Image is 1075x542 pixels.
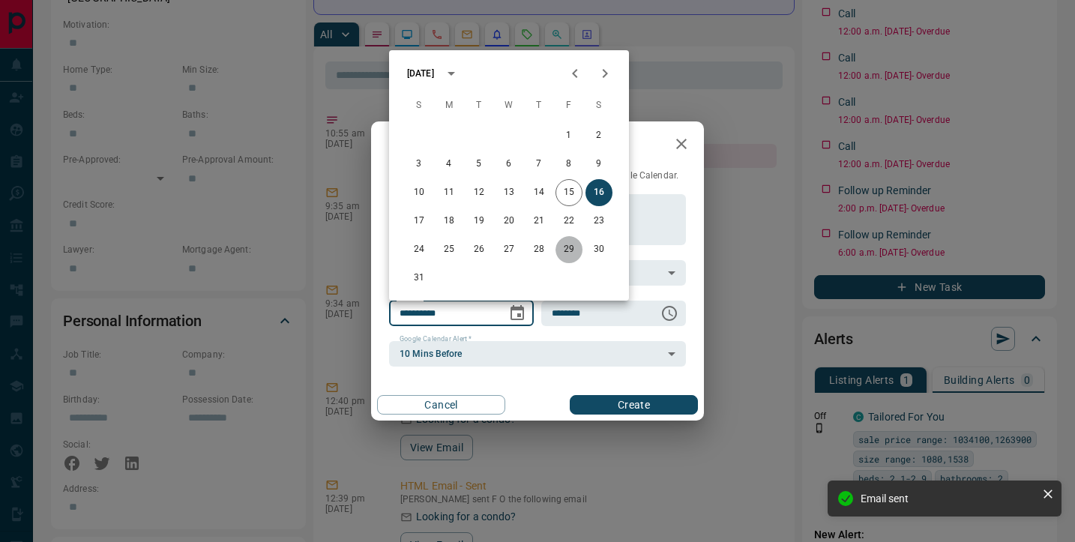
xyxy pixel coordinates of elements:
[555,151,582,178] button: 8
[436,208,463,235] button: 18
[466,208,493,235] button: 19
[585,151,612,178] button: 9
[496,151,523,178] button: 6
[526,91,552,121] span: Thursday
[526,179,552,206] button: 14
[570,395,698,415] button: Create
[585,236,612,263] button: 30
[861,493,1036,505] div: Email sent
[560,58,590,88] button: Previous month
[436,236,463,263] button: 25
[585,122,612,149] button: 2
[502,298,532,328] button: Choose date, selected date is Aug 16, 2025
[406,179,433,206] button: 10
[466,236,493,263] button: 26
[406,151,433,178] button: 3
[555,122,582,149] button: 1
[555,208,582,235] button: 22
[496,91,523,121] span: Wednesday
[555,91,582,121] span: Friday
[590,58,620,88] button: Next month
[585,91,612,121] span: Saturday
[436,91,463,121] span: Monday
[407,67,434,80] div: [DATE]
[466,151,493,178] button: 5
[466,91,493,121] span: Tuesday
[496,179,523,206] button: 13
[552,294,571,304] label: Time
[377,395,505,415] button: Cancel
[466,179,493,206] button: 12
[555,179,582,206] button: 15
[496,208,523,235] button: 20
[526,208,552,235] button: 21
[406,236,433,263] button: 24
[555,236,582,263] button: 29
[585,208,612,235] button: 23
[496,236,523,263] button: 27
[526,151,552,178] button: 7
[406,208,433,235] button: 17
[654,298,684,328] button: Choose time, selected time is 6:00 AM
[526,236,552,263] button: 28
[439,61,464,86] button: calendar view is open, switch to year view
[389,341,686,367] div: 10 Mins Before
[585,179,612,206] button: 16
[436,151,463,178] button: 4
[400,334,472,344] label: Google Calendar Alert
[371,121,473,169] h2: New Task
[400,294,418,304] label: Date
[406,265,433,292] button: 31
[436,179,463,206] button: 11
[406,91,433,121] span: Sunday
